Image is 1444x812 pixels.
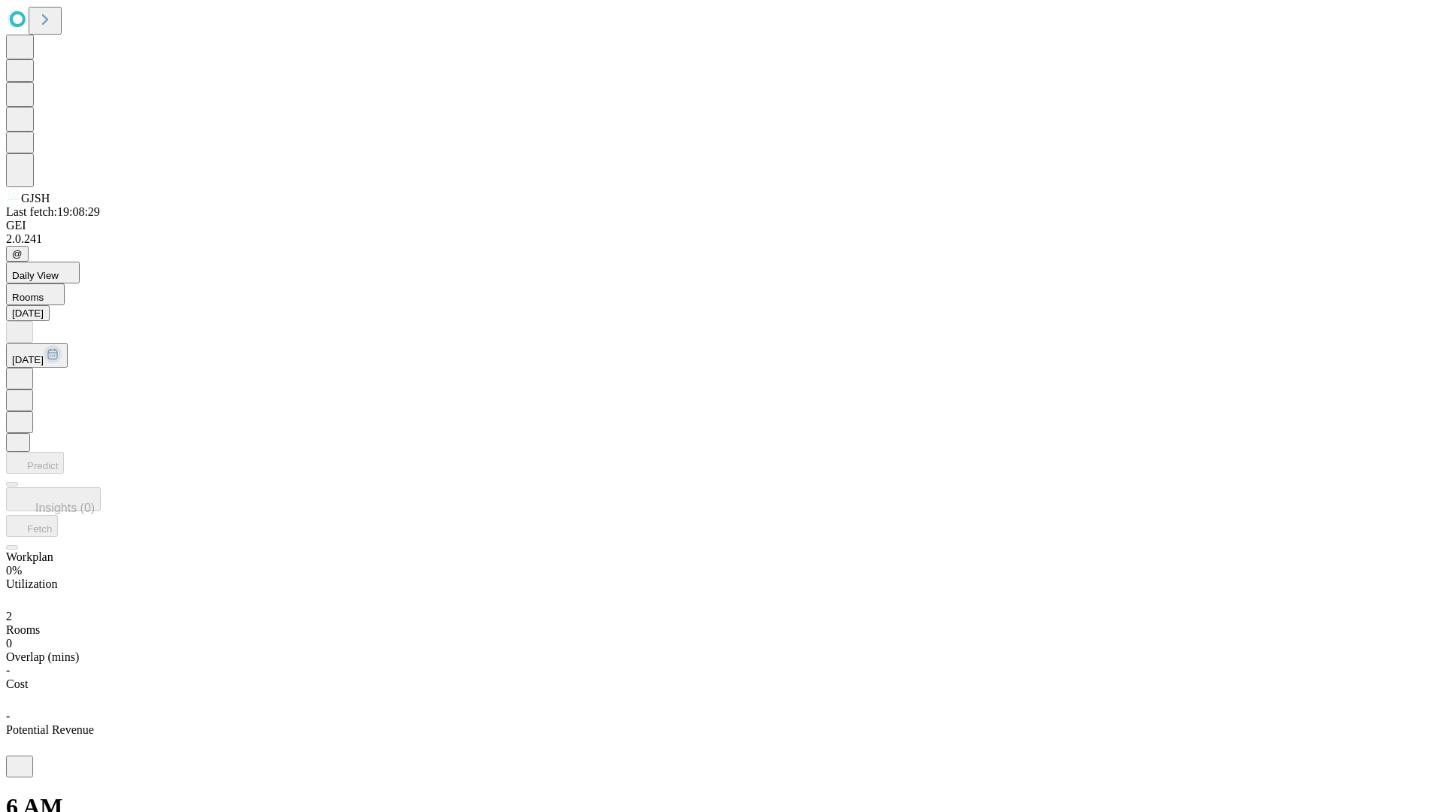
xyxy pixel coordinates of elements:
button: Fetch [6,515,58,537]
span: Overlap (mins) [6,650,79,663]
span: 0% [6,564,22,577]
span: Cost [6,677,28,690]
span: - [6,664,10,677]
div: 2.0.241 [6,232,1438,246]
span: [DATE] [12,354,44,365]
span: Utilization [6,577,57,590]
button: Insights (0) [6,487,101,511]
span: Workplan [6,550,53,563]
span: 2 [6,610,12,623]
span: Daily View [12,270,59,281]
span: GJSH [21,192,50,205]
div: GEI [6,219,1438,232]
button: Predict [6,452,64,474]
span: Potential Revenue [6,723,94,736]
button: Daily View [6,262,80,283]
button: @ [6,246,29,262]
span: Rooms [6,623,40,636]
span: Insights (0) [35,501,95,514]
span: 0 [6,637,12,650]
span: Last fetch: 19:08:29 [6,205,100,218]
button: Rooms [6,283,65,305]
span: Rooms [12,292,44,303]
span: - [6,710,10,723]
span: @ [12,248,23,259]
button: [DATE] [6,305,50,321]
button: [DATE] [6,343,68,368]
